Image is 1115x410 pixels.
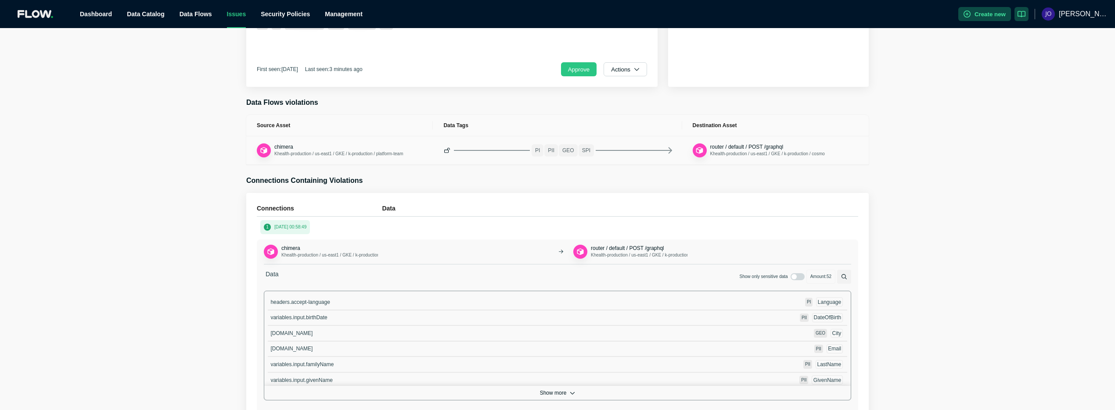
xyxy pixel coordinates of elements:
[257,143,271,157] button: Application
[274,151,403,156] span: Khealth-production / us-east1 / GKE / k-production / platform-team
[807,299,811,304] span: PI
[604,62,647,76] button: Actions
[802,315,807,320] span: PII
[257,143,397,157] div: ApplicationchimeraKhealth-production / us-east1 / GKE / k-production / platform-team
[180,11,212,18] span: Data Flows
[264,386,851,400] button: Show more
[544,144,558,157] span: PII
[693,143,825,157] div: ApiEndpointrouter / default / POST /graphqlKhealth-production / us-east1 / GKE / k-production / c...
[740,273,788,280] span: Show only sensitive data
[576,247,585,257] img: ApiEndpoint
[591,245,664,252] button: router / default / POST /graphql
[532,144,543,157] span: PI
[281,245,300,252] button: chimera
[693,143,707,157] button: ApiEndpoint
[264,245,378,259] div: ApplicationchimeraKhealth-production / us-east1 / GKE / k-production / platform-team
[579,144,594,157] span: SPI
[710,144,784,150] span: router / default / POST /graphql
[257,203,382,213] h5: Connections
[246,97,869,108] h3: Data Flows violations
[270,299,330,305] span: headers.accept-language
[274,143,293,150] button: chimera
[261,11,310,18] a: Security Policies
[264,245,278,259] button: Application
[274,224,306,231] p: [DATE] 00:58:49
[246,115,433,136] th: Source Asset
[816,346,821,351] span: PII
[591,245,664,251] span: router / default / POST /graphql
[305,66,363,72] span: Last seen:
[801,378,806,382] span: PII
[127,11,165,18] a: Data Catalog
[828,346,841,352] span: Email
[559,144,578,157] span: GEO
[1042,7,1055,21] img: 40b8f4a86a6e540c2274a3a1fd9994f3
[270,314,327,321] span: variables.input.birthDate
[710,151,825,156] span: Khealth-production / us-east1 / GKE / k-production / cosmo
[813,377,841,383] span: GivenName
[805,362,810,367] span: PII
[682,115,869,136] th: Destination Asset
[814,314,842,321] span: DateOfBirth
[817,361,842,367] span: LastName
[806,270,835,284] span: Amount: 52
[695,146,704,155] img: ApiEndpoint
[281,66,298,73] div: [DATE]
[591,253,705,257] span: Khealth-production / us-east1 / GKE / k-production / cosmo
[257,66,298,72] span: First seen:
[433,115,682,136] th: Data Tags
[266,247,276,257] img: Application
[816,331,825,335] span: GEO
[818,299,841,305] span: Language
[573,245,587,259] button: ApiEndpoint
[270,346,313,352] span: [DOMAIN_NAME]
[561,62,597,76] button: Approve
[257,203,858,216] div: ConnectionsData
[260,220,310,234] button: 1[DATE] 00:58:49
[329,66,362,73] div: 3 minutes ago
[264,270,281,284] span: Data
[259,146,269,155] img: Application
[710,143,784,150] button: router / default / POST /graphql
[270,361,334,367] span: variables.input.familyName
[573,245,687,259] div: ApiEndpointrouter / default / POST /graphqlKhealth-production / us-east1 / GKE / k-production / c...
[270,377,332,383] span: variables.input.givenName
[281,253,410,257] span: Khealth-production / us-east1 / GKE / k-production / platform-team
[270,330,313,336] span: [DOMAIN_NAME]
[958,7,1011,21] button: Create new
[80,11,112,18] a: Dashboard
[264,224,271,231] span: 1
[382,203,858,213] h5: Data
[246,175,869,186] h3: Connections Containing Violations
[281,245,300,251] span: chimera
[264,239,851,264] div: ApplicationchimeraKhealth-production / us-east1 / GKE / k-production / platform-teamApiEndpointro...
[832,330,842,336] span: City
[274,144,293,150] span: chimera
